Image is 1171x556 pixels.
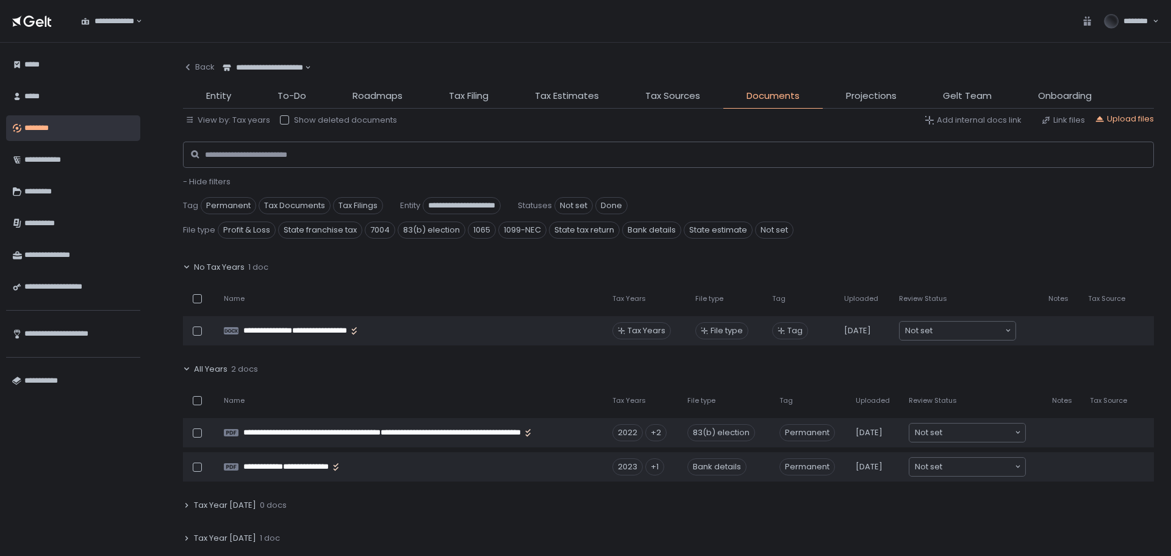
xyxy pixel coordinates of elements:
div: +1 [645,458,664,475]
span: Permanent [779,424,835,441]
span: State franchise tax [278,222,362,239]
span: Tax Sources [645,89,700,103]
span: Permanent [201,197,256,214]
span: Tax Source [1090,396,1127,405]
span: 7004 [365,222,395,239]
span: Roadmaps [353,89,403,103]
span: Tax Years [628,325,665,336]
span: File type [711,325,743,336]
span: Not set [915,461,942,473]
span: Entity [400,200,420,211]
button: Back [183,55,215,79]
span: Tag [772,294,786,303]
span: Tax Estimates [535,89,599,103]
span: Statuses [518,200,552,211]
span: Review Status [909,396,957,405]
div: Bank details [687,458,747,475]
span: Tax Years [612,396,646,405]
span: Gelt Team [943,89,992,103]
span: Documents [747,89,800,103]
span: [DATE] [844,325,871,336]
div: +2 [645,424,667,441]
button: Link files [1041,115,1085,126]
span: 0 docs [260,500,287,511]
span: Profit & Loss [218,222,276,239]
input: Search for option [303,62,304,74]
input: Search for option [942,461,1014,473]
div: Search for option [73,9,142,34]
span: Tax Year [DATE] [194,533,256,544]
div: 2022 [612,424,643,441]
span: Tag [183,200,198,211]
span: Tax Years [612,294,646,303]
span: Bank details [622,222,681,239]
button: - Hide filters [183,176,231,187]
span: Review Status [899,294,947,303]
span: Notes [1052,396,1072,405]
span: Not set [905,325,933,337]
span: Entity [206,89,231,103]
span: All Years [194,364,227,375]
span: Tax Filing [449,89,489,103]
span: 1065 [468,222,496,239]
span: Not set [915,427,942,439]
div: Back [183,62,215,73]
span: Tax Source [1088,294,1125,303]
input: Search for option [134,15,135,27]
div: Search for option [909,424,1025,442]
div: Search for option [909,458,1025,476]
span: Uploaded [844,294,878,303]
span: 1 doc [260,533,280,544]
span: [DATE] [856,427,883,438]
span: [DATE] [856,461,883,472]
button: Add internal docs link [925,115,1022,126]
span: Notes [1048,294,1069,303]
span: No Tax Years [194,262,245,273]
span: Uploaded [856,396,890,405]
div: Search for option [900,322,1015,340]
span: File type [183,225,215,236]
input: Search for option [933,325,1004,337]
input: Search for option [942,427,1014,439]
span: 2 docs [231,364,258,375]
span: Not set [554,197,593,214]
button: Upload files [1095,114,1154,125]
span: Permanent [779,458,835,475]
span: Tag [787,325,803,336]
span: State estimate [684,222,753,239]
span: Tag [779,396,793,405]
span: File type [687,396,715,405]
span: Name [224,396,245,405]
span: To-Do [278,89,306,103]
span: State tax return [549,222,620,239]
span: 1099-NEC [498,222,546,239]
span: 83(b) election [398,222,465,239]
div: 83(b) election [687,424,755,441]
button: View by: Tax years [185,115,270,126]
span: Not set [755,222,793,239]
span: Tax Documents [259,197,331,214]
span: Tax Year [DATE] [194,500,256,511]
span: File type [695,294,723,303]
span: 1 doc [248,262,268,273]
span: Tax Filings [333,197,383,214]
span: Projections [846,89,897,103]
span: Onboarding [1038,89,1092,103]
span: Name [224,294,245,303]
div: Search for option [215,55,311,81]
div: 2023 [612,458,643,475]
span: Done [595,197,628,214]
